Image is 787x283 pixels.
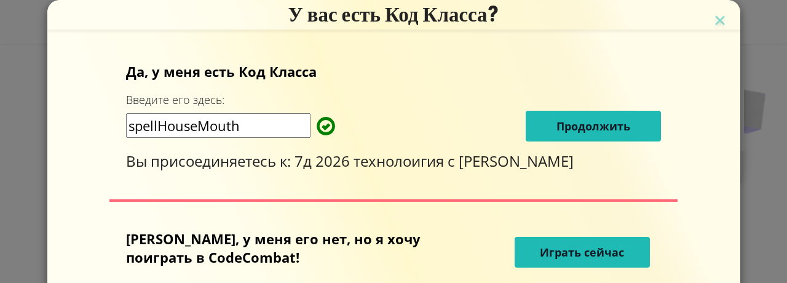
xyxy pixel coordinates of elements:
[295,151,448,171] span: 7д 2026 технолоигия
[288,2,499,26] span: У вас есть Код Класса?
[448,151,459,171] span: с
[540,245,624,260] span: Играть сейчас
[459,151,574,171] span: [PERSON_NAME]
[526,111,661,141] button: Продолжить
[556,119,630,134] span: Продолжить
[515,237,650,268] button: Играть сейчас
[126,92,224,108] label: Введите его здесь:
[126,229,441,266] p: [PERSON_NAME], у меня его нет, но я хочу поиграть в CodeCombat!
[126,151,295,171] span: Вы присоединяетесь к:
[126,62,661,81] p: Да, у меня есть Код Класса
[712,12,728,31] img: close icon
